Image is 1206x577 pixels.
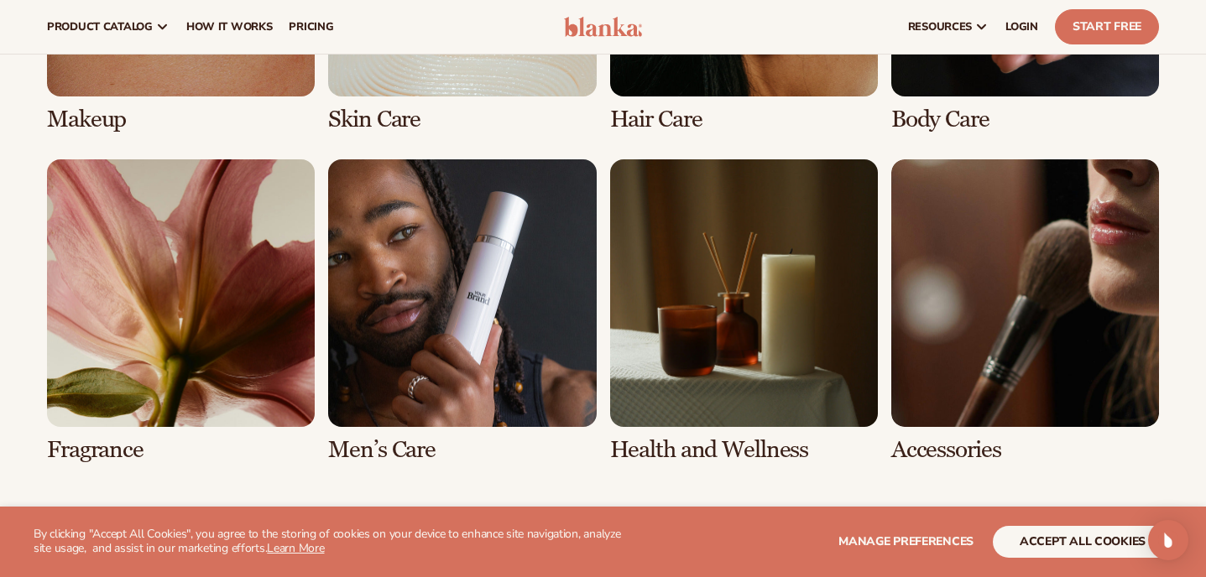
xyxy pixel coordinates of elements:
[891,159,1159,463] div: 8 / 8
[1005,20,1038,34] span: LOGIN
[47,159,315,463] div: 5 / 8
[610,107,878,133] h3: Hair Care
[908,20,972,34] span: resources
[1148,520,1188,560] div: Open Intercom Messenger
[328,159,596,463] div: 6 / 8
[891,107,1159,133] h3: Body Care
[1055,9,1159,44] a: Start Free
[47,107,315,133] h3: Makeup
[267,540,324,556] a: Learn More
[328,107,596,133] h3: Skin Care
[838,533,974,549] span: Manage preferences
[186,20,273,34] span: How It Works
[564,17,643,37] img: logo
[289,20,333,34] span: pricing
[838,526,974,558] button: Manage preferences
[47,20,153,34] span: product catalog
[610,159,878,463] div: 7 / 8
[993,526,1172,558] button: accept all cookies
[34,528,629,556] p: By clicking "Accept All Cookies", you agree to the storing of cookies on your device to enhance s...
